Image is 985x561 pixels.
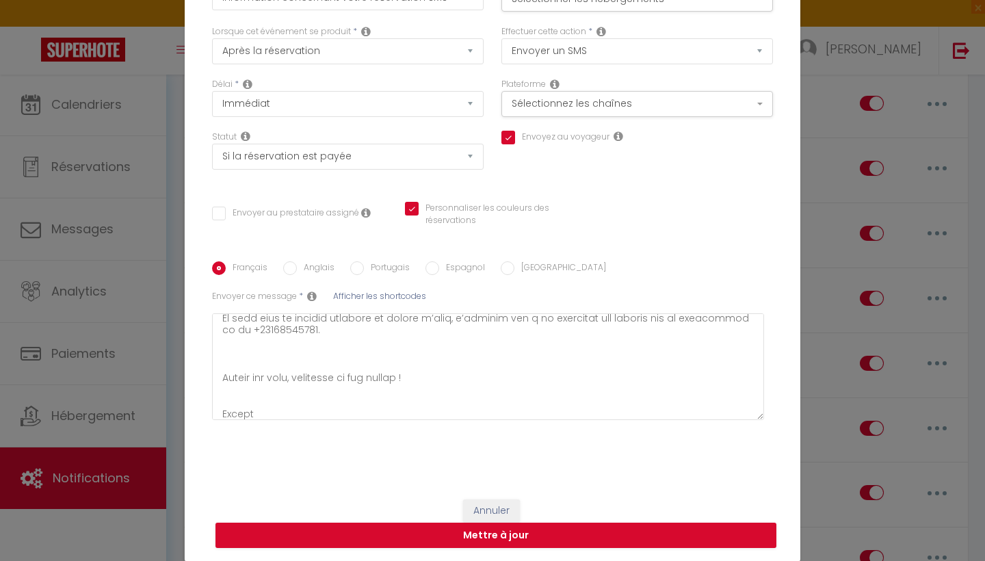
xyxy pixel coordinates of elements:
[514,261,606,276] label: [GEOGRAPHIC_DATA]
[212,25,351,38] label: Lorsque cet événement se produit
[212,290,297,303] label: Envoyer ce message
[596,26,606,37] i: Action Type
[212,131,237,144] label: Statut
[501,78,546,91] label: Plateforme
[333,290,426,302] span: Afficher les shortcodes
[439,261,485,276] label: Espagnol
[226,261,267,276] label: Français
[501,91,773,117] button: Sélectionnez les chaînes
[243,79,252,90] i: Action Time
[463,499,520,523] button: Annuler
[361,26,371,37] i: Event Occur
[212,78,233,91] label: Délai
[550,79,560,90] i: Action Channel
[215,523,776,549] button: Mettre à jour
[501,25,586,38] label: Effectuer cette action
[241,131,250,142] i: Booking status
[361,207,371,218] i: Envoyer au prestataire si il est assigné
[297,261,334,276] label: Anglais
[614,131,623,142] i: Send to guest
[364,261,410,276] label: Portugais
